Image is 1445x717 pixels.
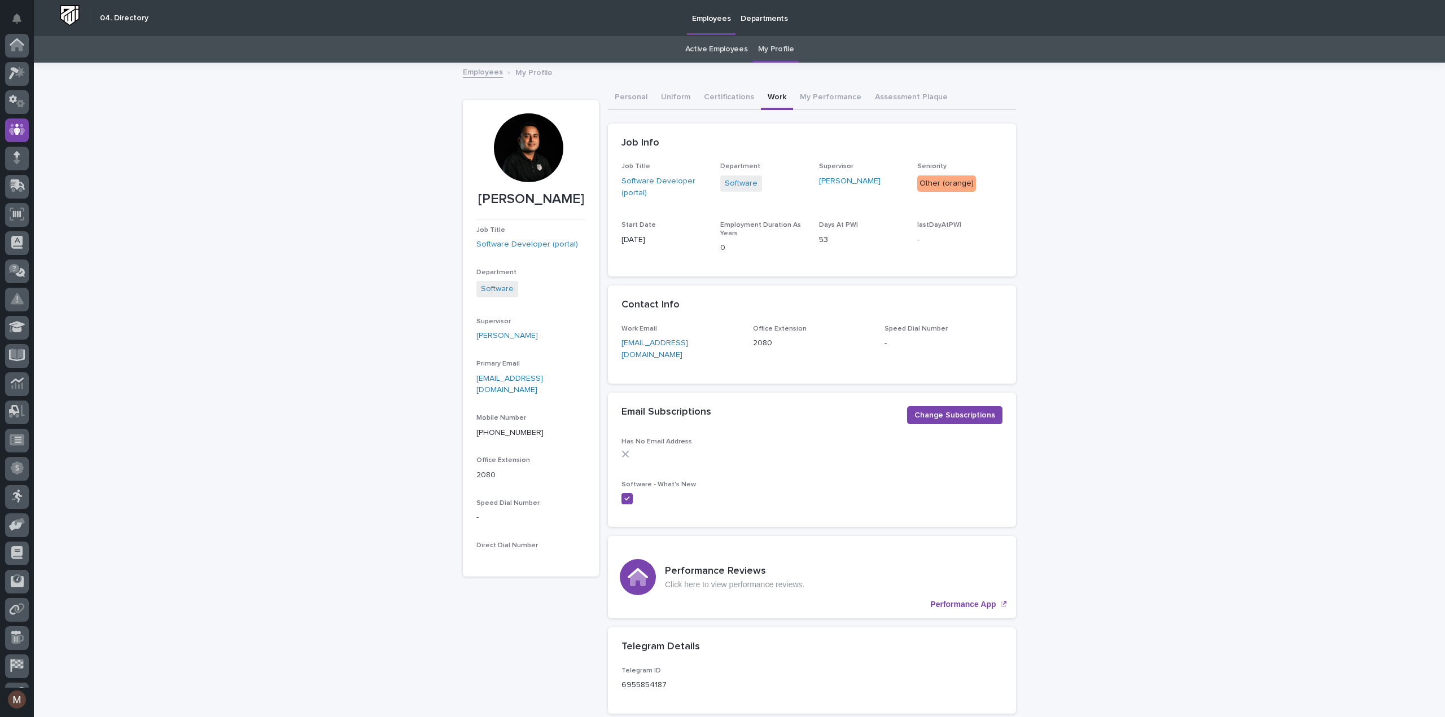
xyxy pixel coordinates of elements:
span: lastDayAtPWI [917,222,961,228]
p: [PERSON_NAME] [476,191,585,208]
p: - [476,512,585,524]
h2: Contact Info [621,299,680,311]
button: Assessment Plaque [868,86,954,110]
h2: 04. Directory [100,14,148,23]
button: Uniform [654,86,697,110]
a: Software [725,178,757,190]
span: Seniority [917,163,947,170]
span: Supervisor [819,163,853,170]
a: [EMAIL_ADDRESS][DOMAIN_NAME] [476,375,543,394]
p: My Profile [515,65,553,78]
a: Software [481,283,514,295]
button: users-avatar [5,688,29,711]
h2: Telegram Details [621,641,700,653]
button: Work [761,86,793,110]
span: Office Extension [753,325,807,332]
p: Click here to view performance reviews. [665,580,804,590]
span: Days At PWI [819,222,858,228]
a: [PHONE_NUMBER] [476,429,544,437]
span: Department [476,269,516,276]
span: Work Email [621,325,657,332]
span: Speed Dial Number [884,325,948,332]
button: My Performance [793,86,868,110]
a: [PERSON_NAME] [476,330,538,342]
span: Direct Dial Number [476,542,538,549]
a: My Profile [758,36,794,63]
span: Start Date [621,222,656,228]
button: Change Subscriptions [907,406,1002,424]
span: Telegram ID [621,667,661,674]
a: Software Developer (portal) [621,175,707,199]
span: Office Extension [476,457,530,464]
span: Mobile Number [476,415,526,421]
a: Active Employees [685,36,748,63]
span: Speed Dial Number [476,500,540,507]
a: [PERSON_NAME] [819,175,881,187]
p: 6955854187 [621,679,667,691]
span: Change Subscriptions [914,410,995,421]
span: Software - What's New [621,481,696,488]
a: Performance App [608,536,1016,618]
span: Department [720,163,760,170]
a: Software Developer (portal) [476,239,578,250]
button: Notifications [5,7,29,30]
img: Workspace Logo [59,5,80,26]
h3: Performance Reviews [665,565,804,578]
button: Personal [608,86,654,110]
span: Primary Email [476,360,520,367]
button: Certifications [697,86,761,110]
div: Notifications [14,14,29,32]
p: 53 [819,234,904,246]
span: Supervisor [476,318,511,325]
p: - [917,234,1002,246]
p: 0 [720,242,805,254]
p: - [884,337,1002,349]
h2: Email Subscriptions [621,406,711,419]
p: Performance App [930,600,996,609]
span: Job Title [621,163,650,170]
p: 2080 [753,337,871,349]
h2: Job Info [621,137,659,149]
span: Job Title [476,227,505,234]
p: [DATE] [621,234,707,246]
a: [EMAIL_ADDRESS][DOMAIN_NAME] [621,339,688,359]
span: Has No Email Address [621,438,692,445]
span: Employment Duration As Years [720,222,801,236]
div: Other (orange) [917,175,976,192]
p: 2080 [476,469,585,481]
a: Employees [463,65,503,78]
